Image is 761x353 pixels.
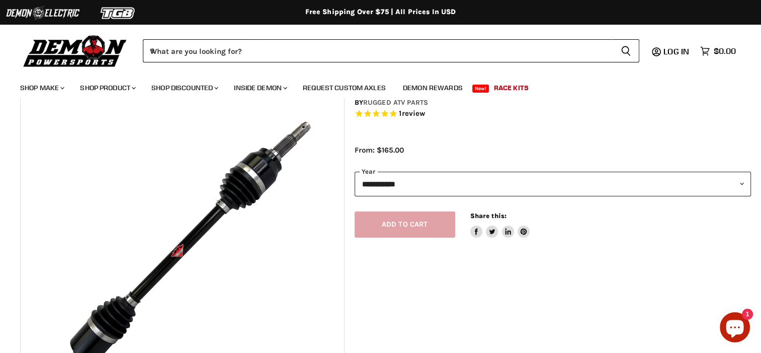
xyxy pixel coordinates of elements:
[355,146,404,155] span: From: $165.00
[355,109,751,119] span: Rated 5.0 out of 5 stars 1 reviews
[226,78,293,98] a: Inside Demon
[80,4,156,23] img: TGB Logo 2
[13,78,70,98] a: Shop Make
[363,98,428,107] a: Rugged ATV Parts
[20,33,130,68] img: Demon Powersports
[401,109,425,118] span: review
[695,44,741,58] a: $0.00
[470,211,530,238] aside: Share this:
[355,97,751,108] div: by
[659,47,695,56] a: Log in
[613,39,639,62] button: Search
[486,78,536,98] a: Race Kits
[143,39,613,62] input: When autocomplete results are available use up and down arrows to review and enter to select
[717,312,753,345] inbox-online-store-chat: Shopify online store chat
[5,4,80,23] img: Demon Electric Logo 2
[72,78,142,98] a: Shop Product
[295,78,393,98] a: Request Custom Axles
[13,74,733,98] ul: Main menu
[355,172,751,196] select: year
[472,85,489,93] span: New!
[395,78,470,98] a: Demon Rewards
[714,46,736,56] span: $0.00
[470,212,506,220] span: Share this:
[663,46,689,56] span: Log in
[144,78,224,98] a: Shop Discounted
[143,39,639,62] form: Product
[399,109,425,118] span: 1 reviews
